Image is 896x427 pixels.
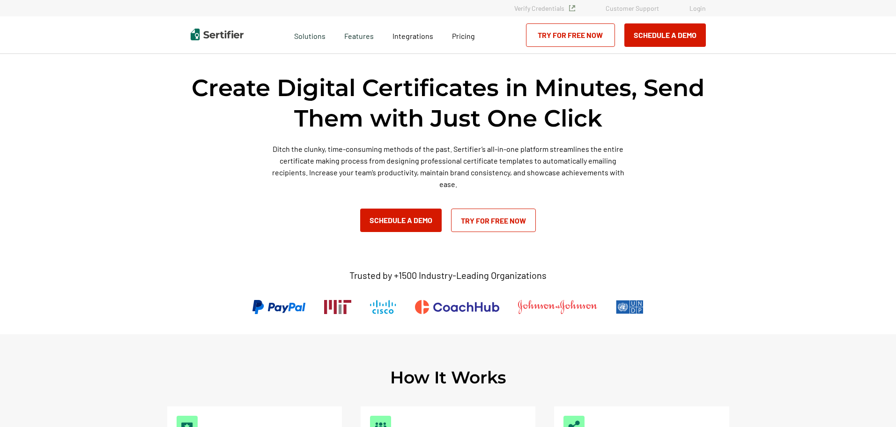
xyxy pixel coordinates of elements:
[390,367,506,388] h2: How It Works
[294,29,326,41] span: Solutions
[452,29,475,41] a: Pricing
[324,300,351,314] img: Massachusetts Institute of Technology
[344,29,374,41] span: Features
[370,300,396,314] img: Cisco
[569,5,575,11] img: Verified
[514,4,575,12] a: Verify Credentials
[268,143,629,190] p: Ditch the clunky, time-consuming methods of the past. Sertifier’s all-in-one platform streamlines...
[392,29,433,41] a: Integrations
[191,29,244,40] img: Sertifier | Digital Credentialing Platform
[606,4,659,12] a: Customer Support
[415,300,499,314] img: CoachHub
[191,73,706,134] h1: Create Digital Certificates in Minutes, Send Them with Just One Click
[689,4,706,12] a: Login
[518,300,597,314] img: Johnson & Johnson
[452,31,475,40] span: Pricing
[616,300,644,314] img: UNDP
[526,23,615,47] a: Try for Free Now
[349,270,547,281] p: Trusted by +1500 Industry-Leading Organizations
[451,209,536,232] a: Try for Free Now
[392,31,433,40] span: Integrations
[252,300,305,314] img: PayPal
